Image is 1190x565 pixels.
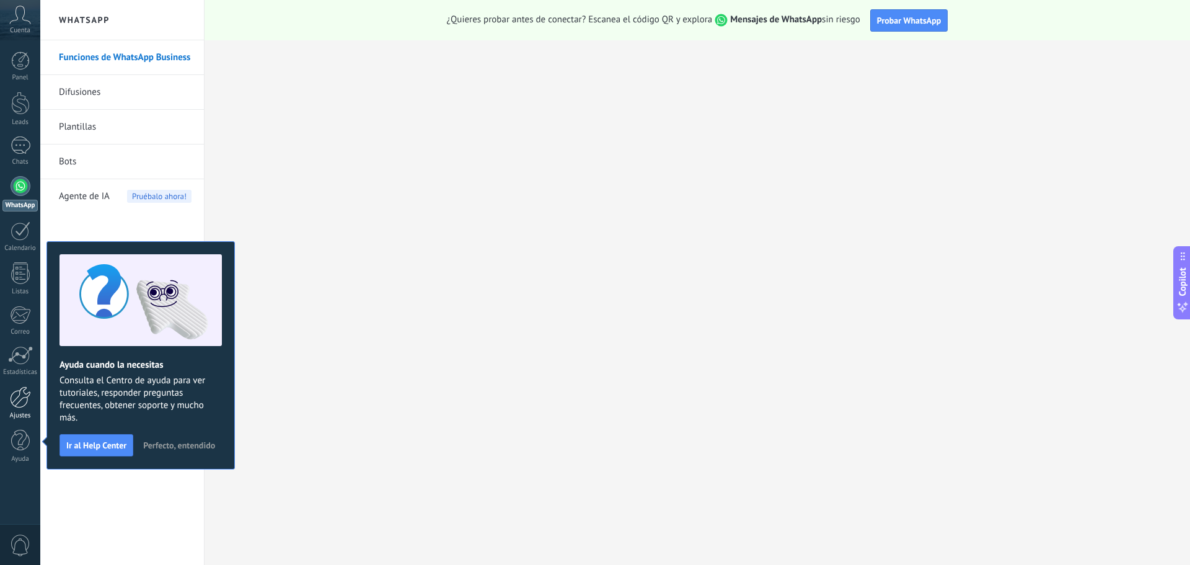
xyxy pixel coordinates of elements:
[59,179,110,214] span: Agente de IA
[127,190,192,203] span: Pruébalo ahora!
[2,74,38,82] div: Panel
[447,14,860,27] span: ¿Quieres probar antes de conectar? Escanea el código QR y explora sin riesgo
[730,14,822,25] strong: Mensajes de WhatsApp
[40,145,204,179] li: Bots
[2,200,38,211] div: WhatsApp
[2,328,38,336] div: Correo
[1176,267,1189,296] span: Copilot
[40,110,204,145] li: Plantillas
[138,436,221,455] button: Perfecto, entendido
[2,158,38,166] div: Chats
[10,27,30,35] span: Cuenta
[59,40,192,75] a: Funciones de WhatsApp Business
[59,145,192,179] a: Bots
[40,40,204,75] li: Funciones de WhatsApp Business
[2,412,38,420] div: Ajustes
[2,288,38,296] div: Listas
[143,441,215,450] span: Perfecto, entendido
[66,441,126,450] span: Ir al Help Center
[40,75,204,110] li: Difusiones
[59,375,222,424] span: Consulta el Centro de ayuda para ver tutoriales, responder preguntas frecuentes, obtener soporte ...
[59,359,222,371] h2: Ayuda cuando la necesitas
[870,9,948,32] button: Probar WhatsApp
[40,179,204,213] li: Agente de IA
[2,368,38,376] div: Estadísticas
[59,434,133,456] button: Ir al Help Center
[2,118,38,127] div: Leads
[877,15,941,26] span: Probar WhatsApp
[2,455,38,463] div: Ayuda
[2,244,38,252] div: Calendario
[59,179,192,214] a: Agente de IA Pruébalo ahora!
[59,110,192,145] a: Plantillas
[59,75,192,110] a: Difusiones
